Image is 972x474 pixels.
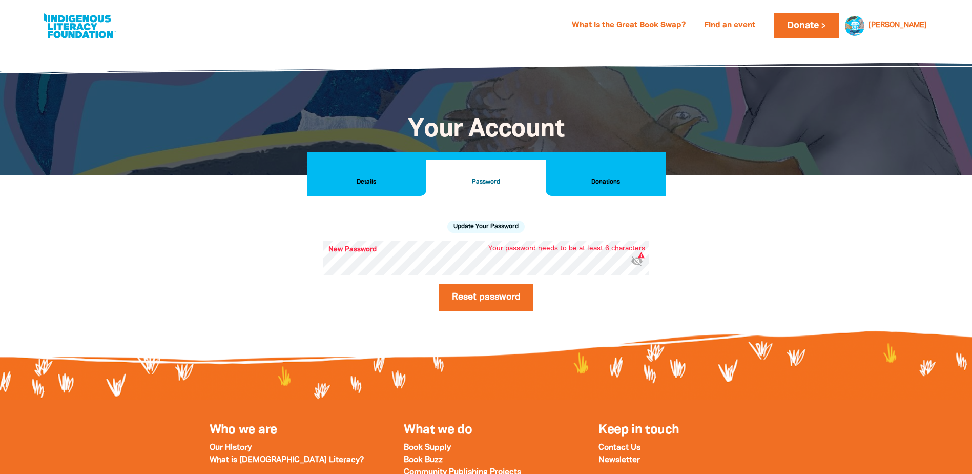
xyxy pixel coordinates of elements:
a: Who we are [210,424,277,436]
a: [PERSON_NAME] [868,22,927,29]
h2: Details [315,176,418,188]
a: Our History [210,444,252,451]
a: Find an event [698,17,761,34]
i: Hide password [631,255,643,267]
a: What is [DEMOGRAPHIC_DATA] Literacy? [210,457,364,464]
span: Keep in touch [598,424,679,436]
button: Details [307,160,426,196]
button: Donations [546,160,665,196]
a: Book Buzz [404,457,443,464]
span: Your Account [408,118,564,142]
h2: Password [435,176,537,188]
a: Book Supply [404,444,451,451]
h2: Donations [554,176,657,188]
a: Contact Us [598,444,640,451]
h2: Update Your Password [447,221,525,233]
button: visibility_off [631,255,643,269]
button: Reset password [439,284,533,311]
a: Newsletter [598,457,640,464]
button: Password [426,160,546,196]
a: What is the Great Book Swap? [566,17,692,34]
a: What we do [404,424,472,436]
a: Donate [774,13,838,38]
